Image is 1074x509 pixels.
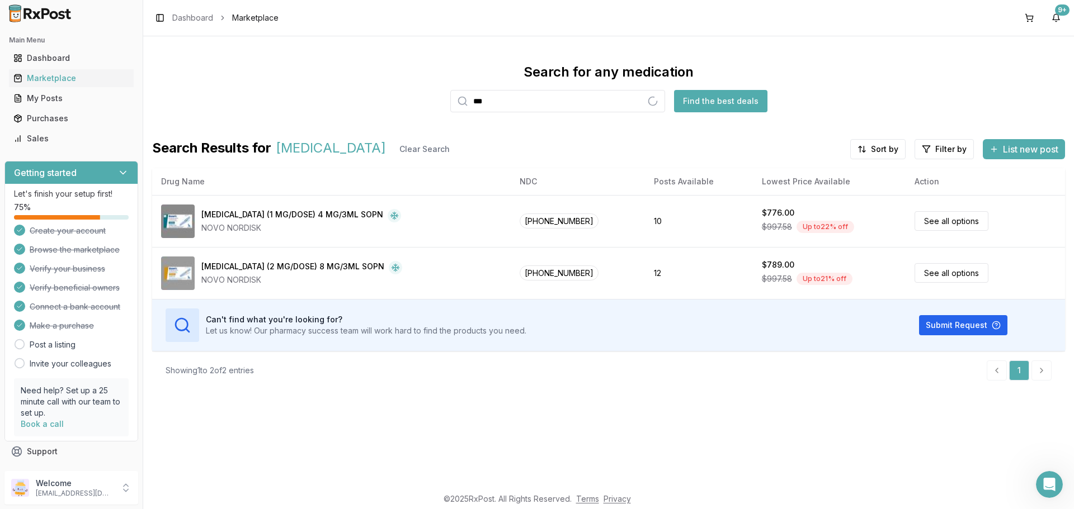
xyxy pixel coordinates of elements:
[13,113,129,124] div: Purchases
[983,139,1065,159] button: List new post
[850,139,906,159] button: Sort by
[511,168,645,195] th: NDC
[27,466,65,477] span: Feedback
[152,139,271,159] span: Search Results for
[1047,9,1065,27] button: 9+
[871,144,898,155] span: Sort by
[152,168,511,195] th: Drug Name
[762,259,794,270] div: $789.00
[30,358,111,369] a: Invite your colleagues
[915,139,974,159] button: Filter by
[797,221,854,233] div: Up to 22 % off
[4,110,138,127] button: Purchases
[9,68,134,88] a: Marketplace
[30,225,106,236] span: Create your account
[9,48,134,68] a: Dashboard
[797,273,852,285] div: Up to 21 % off
[172,12,213,23] a: Dashboard
[919,315,1007,335] button: Submit Request
[9,88,134,108] a: My Posts
[21,385,122,418] p: Need help? Set up a 25 minute call with our team to set up.
[762,221,792,232] span: $997.58
[1036,471,1063,498] iframe: Intercom live chat
[30,301,120,312] span: Connect a bank account
[4,49,138,67] button: Dashboard
[915,211,988,231] a: See all options
[906,168,1065,195] th: Action
[30,244,120,255] span: Browse the marketplace
[166,365,254,376] div: Showing 1 to 2 of 2 entries
[36,478,114,489] p: Welcome
[14,166,77,179] h3: Getting started
[13,73,129,84] div: Marketplace
[987,360,1052,380] nav: pagination
[1003,142,1058,156] span: List new post
[4,69,138,87] button: Marketplace
[232,12,279,23] span: Marketplace
[206,314,526,325] h3: Can't find what you're looking for?
[645,195,753,247] td: 10
[30,320,94,331] span: Make a purchase
[206,325,526,336] p: Let us know! Our pharmacy success team will work hard to find the products you need.
[9,36,134,45] h2: Main Menu
[14,188,129,199] p: Let's finish your setup first!
[1009,360,1029,380] a: 1
[935,144,967,155] span: Filter by
[762,207,794,218] div: $776.00
[4,441,138,462] button: Support
[9,129,134,149] a: Sales
[4,4,76,22] img: RxPost Logo
[753,168,906,195] th: Lowest Price Available
[915,263,988,283] a: See all options
[201,209,383,222] div: [MEDICAL_DATA] (1 MG/DOSE) 4 MG/3ML SOPN
[390,139,459,159] button: Clear Search
[201,274,402,286] div: NOVO NORDISK
[14,202,31,213] span: 75 %
[30,339,76,350] a: Post a listing
[9,108,134,129] a: Purchases
[172,12,279,23] nav: breadcrumb
[30,263,105,274] span: Verify your business
[576,494,599,503] a: Terms
[645,247,753,299] td: 12
[604,494,631,503] a: Privacy
[13,133,129,144] div: Sales
[276,139,386,159] span: [MEDICAL_DATA]
[524,63,694,81] div: Search for any medication
[30,282,120,293] span: Verify beneficial owners
[762,273,792,284] span: $997.58
[983,145,1065,156] a: List new post
[4,462,138,482] button: Feedback
[1055,4,1070,16] div: 9+
[4,89,138,107] button: My Posts
[4,130,138,148] button: Sales
[21,419,64,429] a: Book a call
[13,53,129,64] div: Dashboard
[161,256,195,290] img: Ozempic (2 MG/DOSE) 8 MG/3ML SOPN
[201,261,384,274] div: [MEDICAL_DATA] (2 MG/DOSE) 8 MG/3ML SOPN
[520,213,599,229] span: [PHONE_NUMBER]
[13,93,129,104] div: My Posts
[645,168,753,195] th: Posts Available
[520,265,599,280] span: [PHONE_NUMBER]
[36,489,114,498] p: [EMAIL_ADDRESS][DOMAIN_NAME]
[161,204,195,238] img: Ozempic (1 MG/DOSE) 4 MG/3ML SOPN
[674,90,767,112] button: Find the best deals
[11,479,29,497] img: User avatar
[201,222,401,234] div: NOVO NORDISK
